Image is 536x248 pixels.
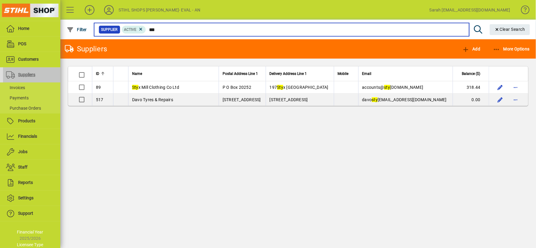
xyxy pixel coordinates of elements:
span: Customers [18,57,39,62]
a: Products [3,114,60,129]
span: Jobs [18,149,27,154]
a: Support [3,206,60,221]
a: POS [3,37,60,52]
button: More options [511,95,521,105]
button: Filter [65,24,88,35]
button: Edit [495,95,505,105]
button: More options [511,82,521,92]
span: Postal Address Line 1 [223,70,258,77]
span: Financials [18,134,37,139]
em: sty [384,85,390,90]
button: More Options [492,43,531,54]
div: Email [362,70,449,77]
span: Invoices [6,85,25,90]
a: Settings [3,191,60,206]
span: Filter [67,27,87,32]
span: Balance ($) [462,70,480,77]
div: Sarah [EMAIL_ADDRESS][DOMAIN_NAME] [430,5,510,15]
a: Home [3,21,60,36]
span: [STREET_ADDRESS] [270,97,308,102]
div: Name [132,70,215,77]
button: Add [80,5,99,15]
button: Add [461,43,482,54]
span: Reports [18,180,33,185]
div: Suppliers [65,44,107,54]
a: Payments [3,93,60,103]
span: Payments [6,95,29,100]
span: Supplier [101,27,118,33]
button: Clear [490,24,530,35]
div: Balance ($) [457,70,486,77]
span: Purchase Orders [6,106,41,111]
a: Customers [3,52,60,67]
td: 318.44 [453,81,489,94]
span: Email [362,70,372,77]
span: More Options [493,47,530,51]
span: 517 [96,97,103,102]
em: sty [372,97,378,102]
span: Delivery Address Line 1 [270,70,307,77]
div: ID [96,70,109,77]
a: Financials [3,129,60,144]
a: Reports [3,175,60,190]
span: 197 x [GEOGRAPHIC_DATA] [270,85,328,90]
span: 89 [96,85,101,90]
span: accounts@ [DOMAIN_NAME] [362,85,423,90]
span: davo [EMAIL_ADDRESS][DOMAIN_NAME] [362,97,447,102]
span: Active [124,27,137,32]
span: Home [18,26,29,31]
button: Edit [495,82,505,92]
span: POS [18,41,26,46]
span: x Mill Clothing Co Ltd [132,85,179,90]
span: Support [18,211,33,216]
div: STIHL SHOPS [PERSON_NAME]- EVAL - AN [119,5,200,15]
mat-chip: Activation Status: Active [122,26,146,34]
span: Add [462,47,480,51]
span: Products [18,118,35,123]
span: Settings [18,195,33,200]
span: Suppliers [18,72,35,77]
span: Licensee Type [17,242,43,247]
span: Mobile [338,70,349,77]
a: Invoices [3,82,60,93]
button: Profile [99,5,119,15]
span: [STREET_ADDRESS] [223,97,261,102]
em: Sty [277,85,284,90]
a: Jobs [3,144,60,159]
span: Clear Search [495,27,525,32]
span: ID [96,70,99,77]
a: Knowledge Base [516,1,528,21]
span: Financial Year [17,230,43,234]
a: Staff [3,160,60,175]
span: Staff [18,165,27,169]
span: Davo Tyres & Repairs [132,97,173,102]
a: Purchase Orders [3,103,60,113]
td: 0.00 [453,94,489,106]
div: Mobile [338,70,355,77]
span: Name [132,70,142,77]
em: Sty [132,85,138,90]
span: P O Box 20252 [223,85,251,90]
